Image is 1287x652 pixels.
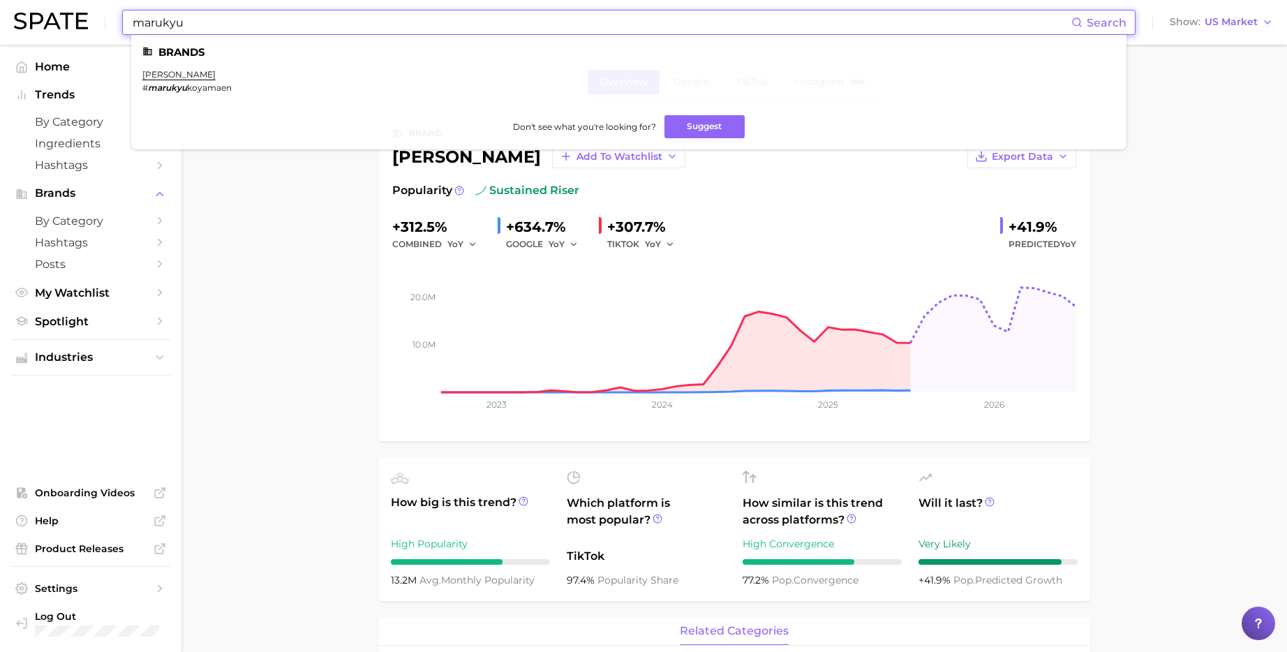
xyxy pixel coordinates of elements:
a: Hashtags [11,154,170,176]
a: [PERSON_NAME] [142,69,216,80]
button: YoY [645,236,675,253]
span: Settings [35,582,147,595]
a: Posts [11,253,170,275]
span: Spotlight [35,315,147,328]
span: Industries [35,351,147,364]
div: +312.5% [392,216,486,238]
span: YoY [549,238,565,250]
div: High Popularity [391,535,550,552]
a: Product Releases [11,538,170,559]
span: Add to Watchlist [576,151,662,163]
div: combined [392,236,486,253]
span: Show [1170,18,1200,26]
button: Industries [11,347,170,368]
span: Will it last? [918,495,1078,528]
tspan: 2023 [486,399,507,410]
div: Very Likely [918,535,1078,552]
span: How similar is this trend across platforms? [743,495,902,528]
span: sustained riser [475,182,579,199]
span: Hashtags [35,158,147,172]
span: TikTok [567,548,726,565]
tspan: 2024 [652,399,673,410]
span: convergence [772,574,858,586]
a: Home [11,56,170,77]
span: Which platform is most popular? [567,495,726,541]
abbr: popularity index [953,574,975,586]
span: by Category [35,214,147,228]
a: Help [11,510,170,531]
span: Posts [35,258,147,271]
span: My Watchlist [35,286,147,299]
span: +41.9% [918,574,953,586]
button: Export Data [967,145,1076,168]
span: How big is this trend? [391,494,550,528]
a: Ingredients [11,133,170,154]
span: Onboarding Videos [35,487,147,499]
span: Don't see what you're looking for? [513,121,656,132]
div: GOOGLE [506,236,588,253]
span: 13.2m [391,574,419,586]
div: +41.9% [1009,216,1076,238]
div: 9 / 10 [918,559,1078,565]
span: 97.4% [567,574,597,586]
span: Trends [35,89,147,101]
a: by Category [11,210,170,232]
div: High Convergence [743,535,902,552]
img: SPATE [14,13,88,29]
span: Export Data [992,151,1053,163]
button: Brands [11,183,170,204]
span: popularity share [597,574,678,586]
span: koyamaen [187,82,232,93]
span: US Market [1205,18,1258,26]
span: YoY [645,238,661,250]
div: TIKTOK [607,236,684,253]
div: +634.7% [506,216,588,238]
span: YoY [447,238,463,250]
a: by Category [11,111,170,133]
span: by Category [35,115,147,128]
img: sustained riser [475,185,486,196]
span: # [142,82,148,93]
a: Settings [11,578,170,599]
li: Brands [142,46,1115,58]
span: YoY [1060,239,1076,249]
button: Trends [11,84,170,105]
button: Suggest [664,115,745,138]
a: Spotlight [11,311,170,332]
abbr: popularity index [772,574,794,586]
span: Search [1087,16,1126,29]
span: 77.2% [743,574,772,586]
span: Hashtags [35,236,147,249]
a: My Watchlist [11,282,170,304]
button: Add to Watchlist [552,145,685,168]
span: Ingredients [35,137,147,150]
button: YoY [549,236,579,253]
div: [PERSON_NAME] [392,145,685,168]
div: 7 / 10 [391,559,550,565]
span: Product Releases [35,542,147,555]
em: marukyu [148,82,187,93]
span: Popularity [392,182,452,199]
span: Help [35,514,147,527]
span: related categories [680,625,789,637]
button: ShowUS Market [1166,13,1277,31]
span: Log Out [35,610,159,623]
span: Predicted [1009,236,1076,253]
tspan: 2025 [818,399,838,410]
span: Brands [35,187,147,200]
a: Onboarding Videos [11,482,170,503]
span: monthly popularity [419,574,535,586]
div: +307.7% [607,216,684,238]
div: 7 / 10 [743,559,902,565]
span: predicted growth [953,574,1062,586]
input: Search here for a brand, industry, or ingredient [131,10,1071,34]
button: YoY [447,236,477,253]
span: Home [35,60,147,73]
abbr: average [419,574,441,586]
a: Hashtags [11,232,170,253]
a: Log out. Currently logged in with e-mail alyssa@spate.nyc. [11,606,170,641]
tspan: 2026 [984,399,1004,410]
